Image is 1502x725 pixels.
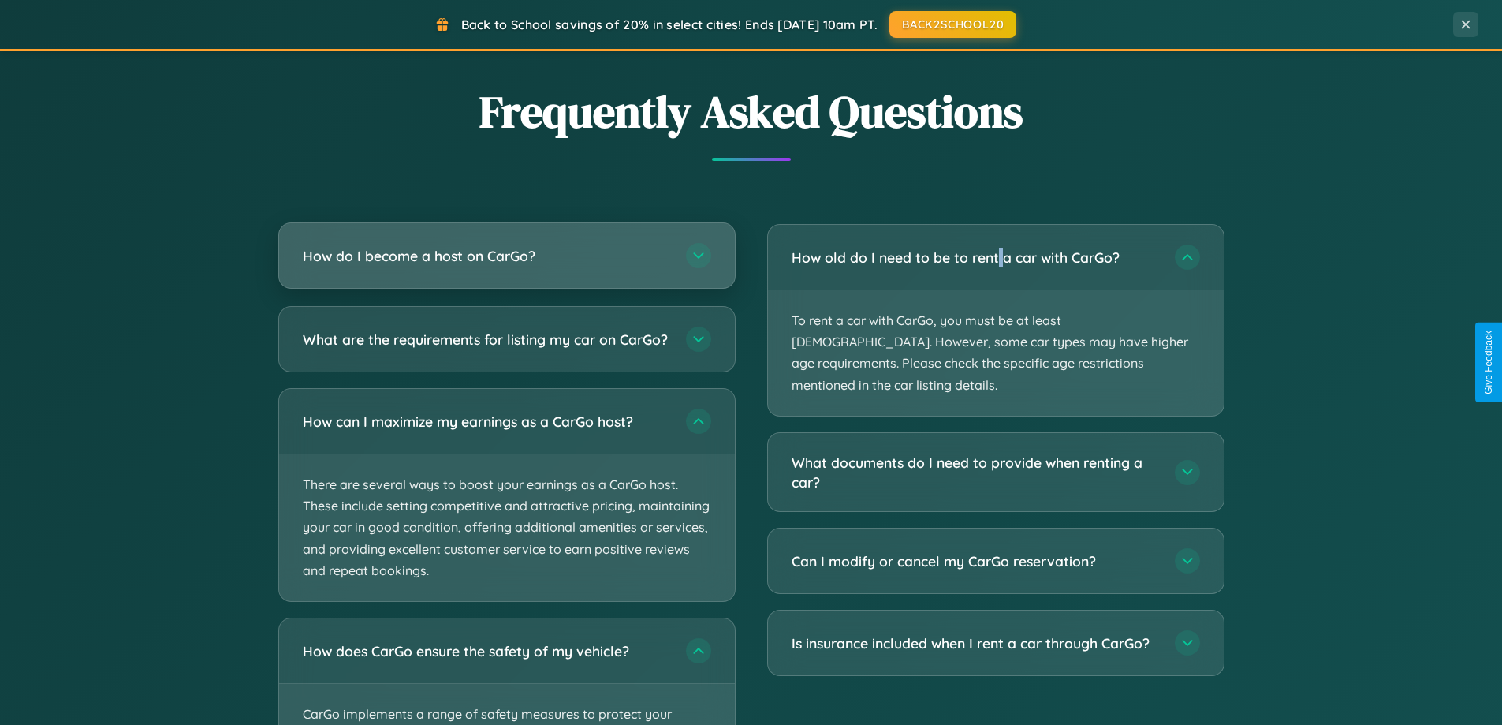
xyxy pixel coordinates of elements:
h3: Is insurance included when I rent a car through CarGo? [792,633,1159,653]
h3: How old do I need to be to rent a car with CarGo? [792,248,1159,267]
h3: What are the requirements for listing my car on CarGo? [303,330,670,349]
button: BACK2SCHOOL20 [889,11,1016,38]
p: There are several ways to boost your earnings as a CarGo host. These include setting competitive ... [279,454,735,601]
div: Give Feedback [1483,331,1494,394]
h2: Frequently Asked Questions [278,81,1224,142]
h3: How can I maximize my earnings as a CarGo host? [303,412,670,432]
h3: Can I modify or cancel my CarGo reservation? [792,551,1159,571]
p: To rent a car with CarGo, you must be at least [DEMOGRAPHIC_DATA]. However, some car types may ha... [768,290,1224,416]
span: Back to School savings of 20% in select cities! Ends [DATE] 10am PT. [461,17,878,32]
h3: How does CarGo ensure the safety of my vehicle? [303,641,670,661]
h3: How do I become a host on CarGo? [303,246,670,266]
h3: What documents do I need to provide when renting a car? [792,453,1159,491]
